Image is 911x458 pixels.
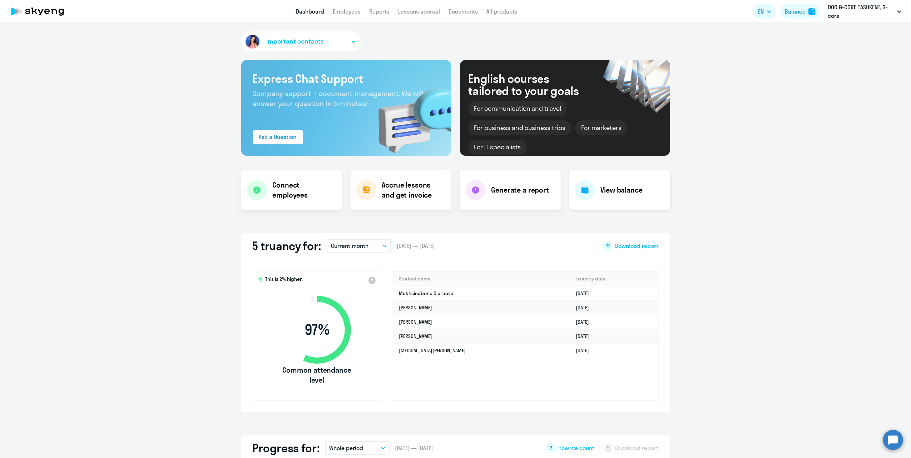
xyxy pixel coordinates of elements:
button: EN [753,4,776,19]
span: This is 2% higher, [266,276,303,284]
div: For communication and travel [469,101,567,116]
a: Employees [333,8,361,15]
th: Student name [393,272,570,286]
a: Lessons accrual [398,8,440,15]
span: Common attendance level [276,365,358,385]
a: Documents [449,8,478,15]
a: [MEDICAL_DATA][PERSON_NAME] [399,347,466,354]
a: Reports [369,8,390,15]
h4: Accrue lessons and get invoice [382,180,444,200]
button: Current month [327,239,391,253]
span: EN [758,7,764,16]
a: [DATE] [576,333,595,339]
img: avatar [244,33,261,50]
span: 97 % [276,321,358,338]
span: Download report [615,242,659,250]
a: [PERSON_NAME] [399,319,432,325]
a: [DATE] [576,319,595,325]
a: [DATE] [576,304,595,311]
button: ООО G-CORE TASHKENT, G-core [824,3,905,20]
a: All products [486,8,518,15]
a: [PERSON_NAME] [399,333,432,339]
a: Dashboard [296,8,324,15]
th: Truancy date [570,272,658,286]
span: How we count [559,444,595,452]
h2: 5 truancy for: [253,239,321,253]
span: [DATE] — [DATE] [397,242,435,250]
span: [DATE] — [DATE] [395,444,433,452]
h3: Express Chat Support [253,71,440,86]
a: [PERSON_NAME] [399,304,432,311]
div: Balance [785,7,806,16]
a: Mukhsinabonu Djuraeva [399,290,454,297]
img: balance [808,8,816,15]
span: Company support + document management. We will answer your question in 5 minutes! [253,89,424,108]
img: bg-img [368,75,451,156]
button: Whole period [325,441,390,455]
div: English courses tailored to your goals [469,73,591,97]
div: Ask a Question [259,133,297,141]
button: Important contacts [241,31,361,51]
button: Ask a Question [253,130,303,144]
p: Whole period [330,444,363,452]
h4: View balance [601,185,643,195]
div: For marketers [575,120,627,135]
button: Balancebalance [781,4,820,19]
div: For IT specialists [469,140,527,155]
p: Current month [331,242,368,250]
span: Important contacts [267,37,324,46]
h4: Generate a report [491,185,549,195]
a: [DATE] [576,347,595,354]
h4: Connect employees [273,180,336,200]
p: ООО G-CORE TASHKENT, G-core [828,3,894,20]
a: [DATE] [576,290,595,297]
h2: Progress for: [253,441,320,455]
div: For business and business trips [469,120,571,135]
